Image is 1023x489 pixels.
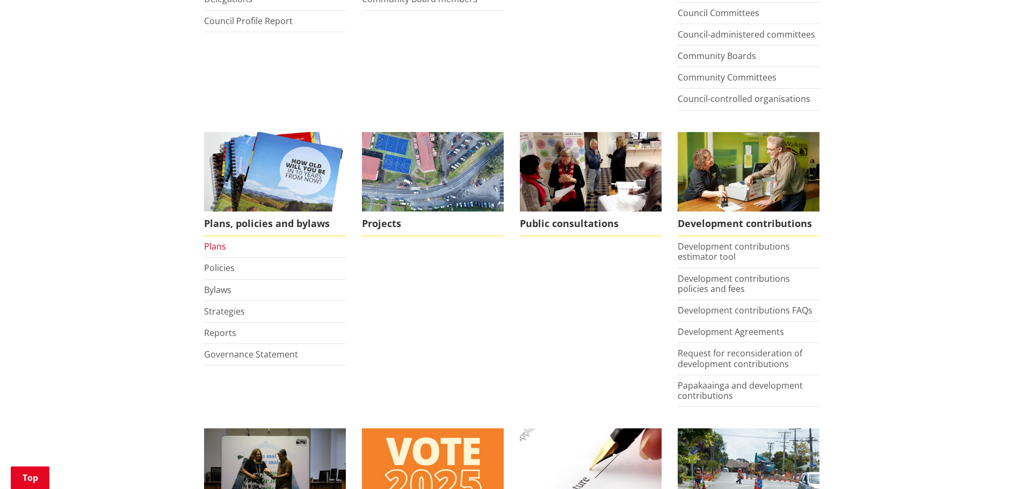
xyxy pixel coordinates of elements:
[362,132,504,237] a: Projects
[11,466,49,489] a: Top
[678,347,802,369] a: Request for reconsideration of development contributions
[678,273,790,295] a: Development contributions policies and fees
[678,93,810,105] a: Council-controlled organisations
[204,305,245,317] a: Strategies
[678,132,819,237] a: FInd out more about fees and fines here Development contributions
[204,284,231,296] a: Bylaws
[974,444,1012,483] iframe: Messenger Launcher
[204,211,346,236] span: Plans, policies and bylaws
[678,379,803,402] a: Papakaainga and development contributions
[520,211,662,236] span: Public consultations
[678,28,815,40] a: Council-administered committees
[204,15,293,27] a: Council Profile Report
[204,240,226,252] a: Plans
[204,327,236,339] a: Reports
[204,348,298,360] a: Governance Statement
[678,50,756,62] a: Community Boards
[678,240,790,262] a: Development contributions estimator tool
[204,132,346,237] a: We produce a number of plans, policies and bylaws including the Long Term Plan Plans, policies an...
[678,132,819,212] img: Fees
[520,132,662,237] a: public-consultations Public consultations
[520,132,662,212] img: public-consultations
[204,262,235,274] a: Policies
[204,132,346,212] img: Long Term Plan
[678,326,784,338] a: Development Agreements
[362,132,504,212] img: DJI_0336
[678,304,812,316] a: Development contributions FAQs
[678,7,759,19] a: Council Committees
[678,211,819,236] span: Development contributions
[362,211,504,236] span: Projects
[678,71,777,83] a: Community Committees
